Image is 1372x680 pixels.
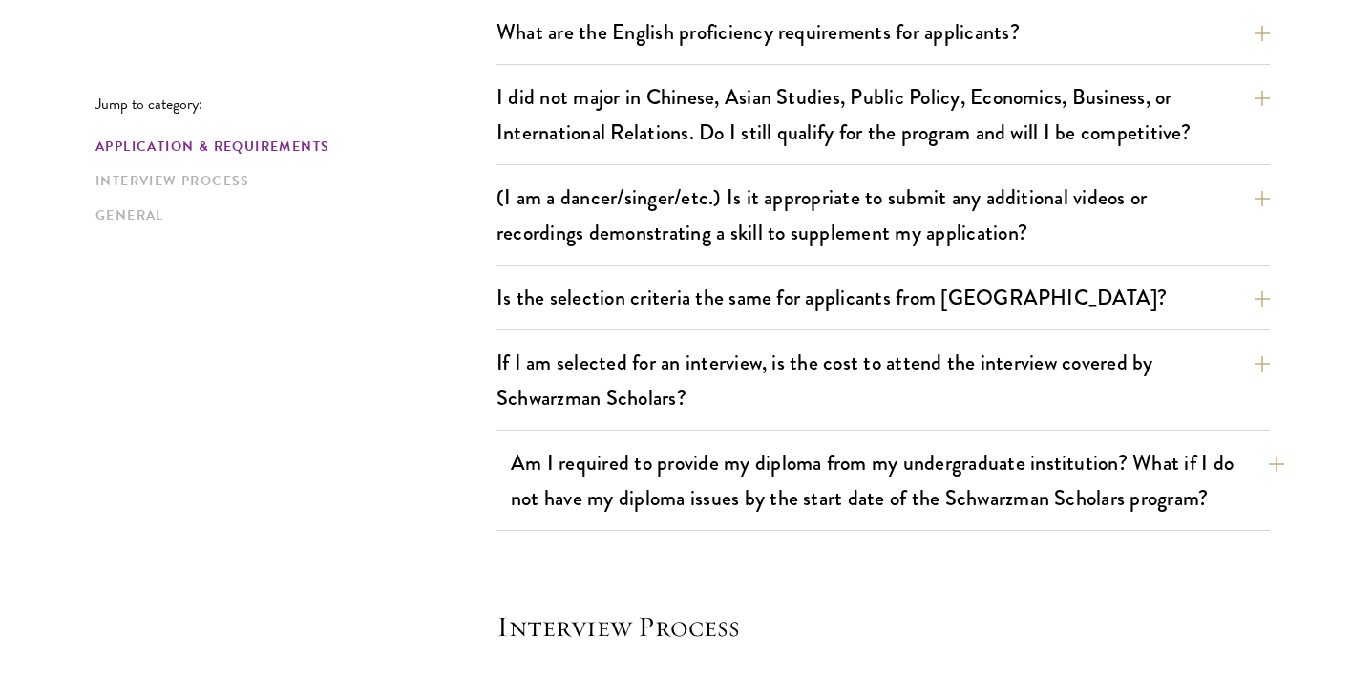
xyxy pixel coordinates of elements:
[511,441,1284,520] button: Am I required to provide my diploma from my undergraduate institution? What if I do not have my d...
[496,75,1270,154] button: I did not major in Chinese, Asian Studies, Public Policy, Economics, Business, or International R...
[496,276,1270,319] button: Is the selection criteria the same for applicants from [GEOGRAPHIC_DATA]?
[496,607,1270,646] h4: Interview Process
[95,137,485,157] a: Application & Requirements
[95,171,485,191] a: Interview Process
[496,341,1270,419] button: If I am selected for an interview, is the cost to attend the interview covered by Schwarzman Scho...
[95,205,485,225] a: General
[496,176,1270,254] button: (I am a dancer/singer/etc.) Is it appropriate to submit any additional videos or recordings demon...
[95,96,496,113] p: Jump to category:
[496,11,1270,53] button: What are the English proficiency requirements for applicants?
